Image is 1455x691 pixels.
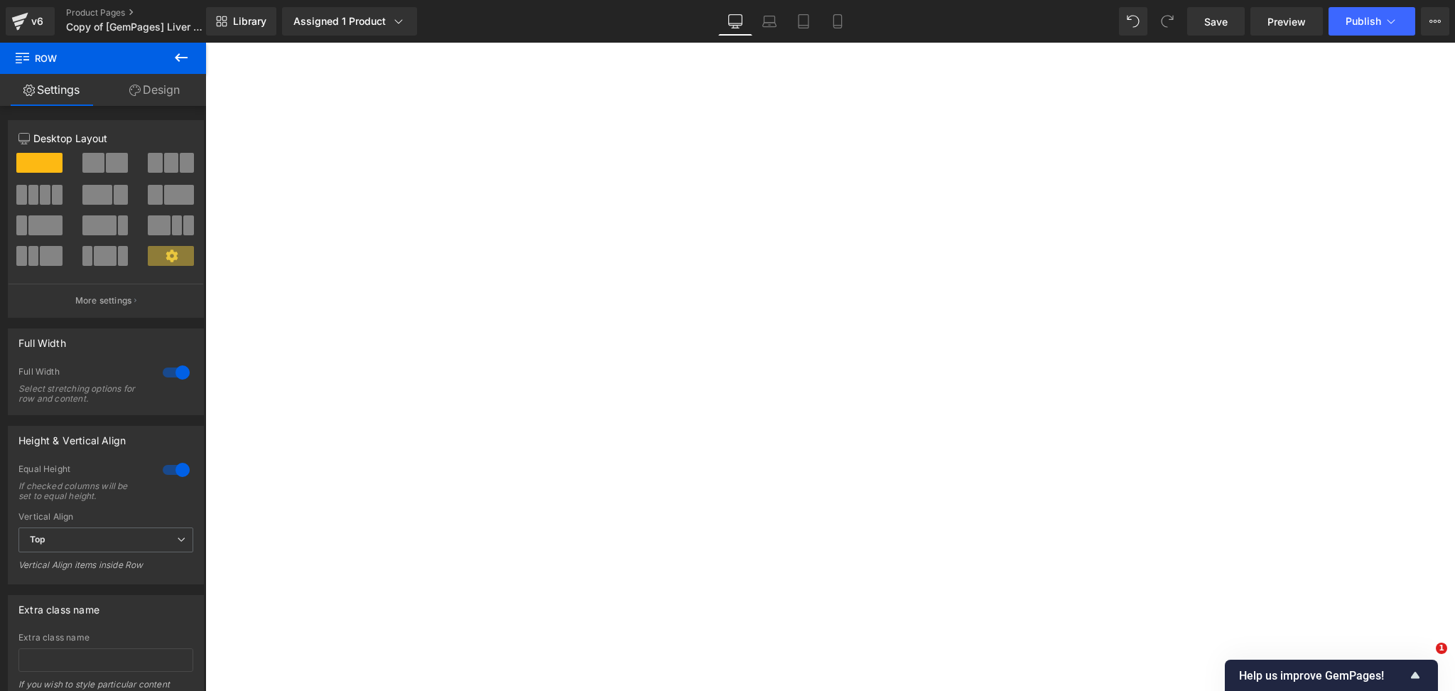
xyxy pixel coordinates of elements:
[30,534,45,545] b: Top
[18,464,148,478] div: Equal Height
[1204,14,1228,29] span: Save
[718,7,752,36] a: Desktop
[293,14,406,28] div: Assigned 1 Product
[75,294,132,307] p: More settings
[18,329,66,349] div: Full Width
[1346,16,1381,27] span: Publish
[1153,7,1181,36] button: Redo
[14,43,156,74] span: Row
[1250,7,1323,36] a: Preview
[206,7,276,36] a: New Library
[18,633,193,643] div: Extra class name
[1421,7,1449,36] button: More
[1239,667,1424,684] button: Show survey - Help us improve GemPages!
[6,7,55,36] a: v6
[1407,643,1441,677] iframe: Intercom live chat
[103,74,206,106] a: Design
[28,12,46,31] div: v6
[9,284,203,317] button: More settings
[18,366,148,381] div: Full Width
[1329,7,1415,36] button: Publish
[1239,669,1407,682] span: Help us improve GemPages!
[18,131,193,146] p: Desktop Layout
[1436,643,1447,654] span: 1
[18,481,146,501] div: If checked columns will be set to equal height.
[18,559,193,580] div: Vertical Align items inside Row
[233,15,266,28] span: Library
[66,7,229,18] a: Product Pages
[18,384,146,404] div: Select stretching options for row and content.
[786,7,821,36] a: Tablet
[18,596,99,616] div: Extra class name
[821,7,855,36] a: Mobile
[18,427,126,446] div: Height & Vertical Align
[1119,7,1147,36] button: Undo
[1267,14,1306,29] span: Preview
[752,7,786,36] a: Laptop
[18,512,193,522] div: Vertical Align
[66,21,202,33] span: Copy of [GemPages] Liver Guard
